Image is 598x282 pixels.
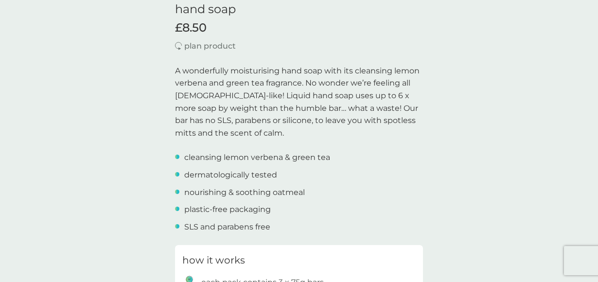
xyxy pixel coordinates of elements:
[184,186,305,199] p: nourishing & soothing oatmeal
[184,151,330,164] p: cleansing lemon verbena & green tea
[184,221,270,233] p: SLS and parabens free
[175,2,423,17] h1: hand soap
[175,21,207,35] span: £8.50
[175,65,423,140] p: A wonderfully moisturising hand soap with its cleansing lemon verbena and green tea fragrance. No...
[184,40,236,53] p: plan product
[184,169,277,181] p: dermatologically tested
[184,203,271,216] p: plastic-free packaging
[182,252,245,268] h3: how it works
